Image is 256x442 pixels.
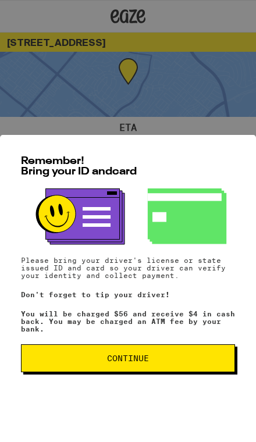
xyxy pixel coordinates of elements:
[21,291,235,298] p: Don't forget to tip your driver!
[21,256,235,279] p: Please bring your driver's license or state issued ID and card so your driver can verify your ide...
[107,354,149,362] span: Continue
[21,310,235,333] p: You will be charged $56 and receive $4 in cash back. You may be charged an ATM fee by your bank.
[21,344,235,372] button: Continue
[21,156,137,177] span: Remember! Bring your ID and card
